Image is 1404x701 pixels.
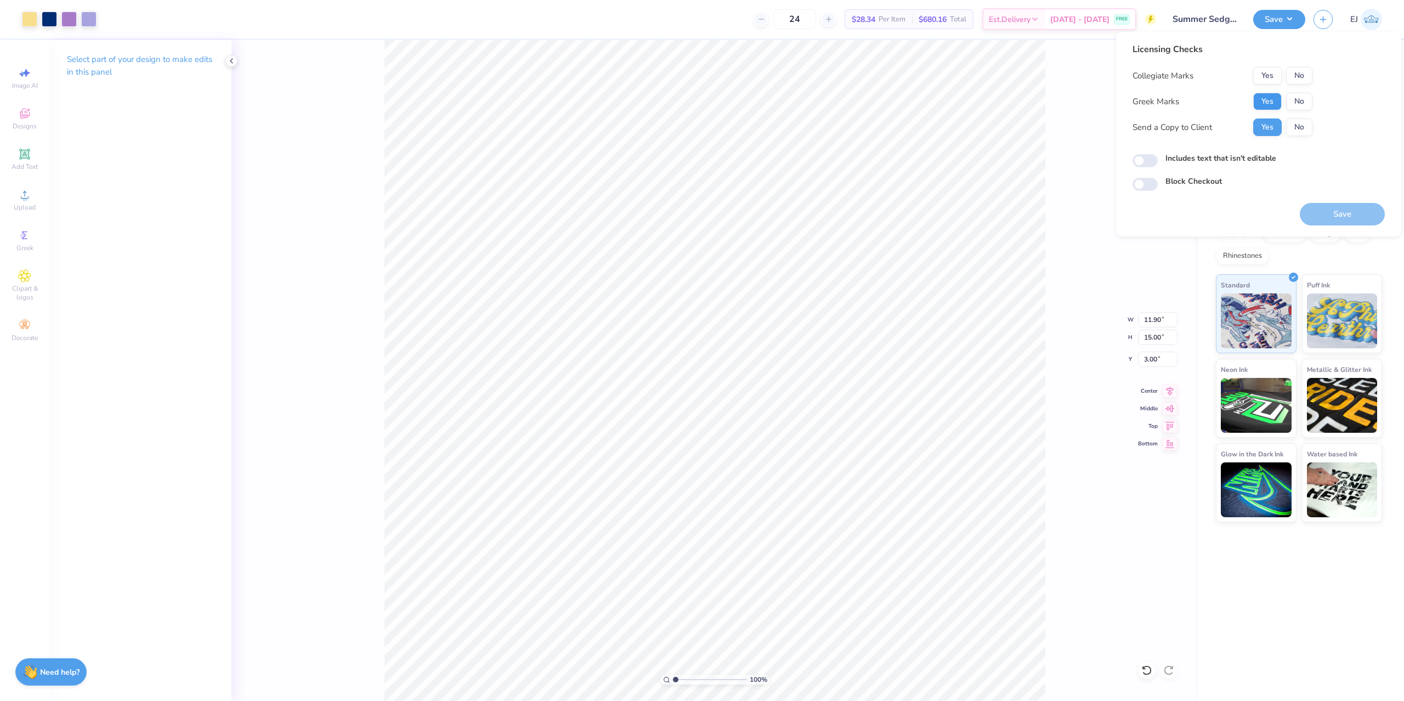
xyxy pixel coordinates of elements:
[12,81,38,90] span: Image AI
[1133,95,1179,108] div: Greek Marks
[5,284,44,302] span: Clipart & logos
[1138,387,1158,395] span: Center
[1350,9,1382,30] a: EJ
[1221,462,1292,517] img: Glow in the Dark Ink
[1133,43,1312,56] div: Licensing Checks
[750,675,767,685] span: 100 %
[1253,118,1282,136] button: Yes
[989,14,1031,25] span: Est. Delivery
[1307,448,1357,460] span: Water based Ink
[14,203,36,212] span: Upload
[1307,279,1330,291] span: Puff Ink
[12,333,38,342] span: Decorate
[1350,13,1358,26] span: EJ
[1307,293,1378,348] img: Puff Ink
[773,9,816,29] input: – –
[1286,118,1312,136] button: No
[1221,364,1248,375] span: Neon Ink
[1133,70,1193,82] div: Collegiate Marks
[1165,176,1222,187] label: Block Checkout
[1221,448,1283,460] span: Glow in the Dark Ink
[1253,10,1305,29] button: Save
[1216,248,1269,264] div: Rhinestones
[1307,364,1372,375] span: Metallic & Glitter Ink
[13,122,37,131] span: Designs
[950,14,966,25] span: Total
[1138,405,1158,412] span: Middle
[1138,440,1158,448] span: Bottom
[1307,462,1378,517] img: Water based Ink
[1307,378,1378,433] img: Metallic & Glitter Ink
[1165,152,1276,164] label: Includes text that isn't editable
[12,162,38,171] span: Add Text
[16,244,33,252] span: Greek
[1138,422,1158,430] span: Top
[1253,67,1282,84] button: Yes
[1361,9,1382,30] img: Edgardo Jr
[852,14,875,25] span: $28.34
[1253,93,1282,110] button: Yes
[1221,378,1292,433] img: Neon Ink
[1133,121,1212,134] div: Send a Copy to Client
[67,53,214,78] p: Select part of your design to make edits in this panel
[1221,293,1292,348] img: Standard
[1116,15,1128,23] span: FREE
[1050,14,1109,25] span: [DATE] - [DATE]
[1286,67,1312,84] button: No
[40,667,80,677] strong: Need help?
[1164,8,1245,30] input: Untitled Design
[1221,279,1250,291] span: Standard
[919,14,947,25] span: $680.16
[879,14,905,25] span: Per Item
[1286,93,1312,110] button: No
